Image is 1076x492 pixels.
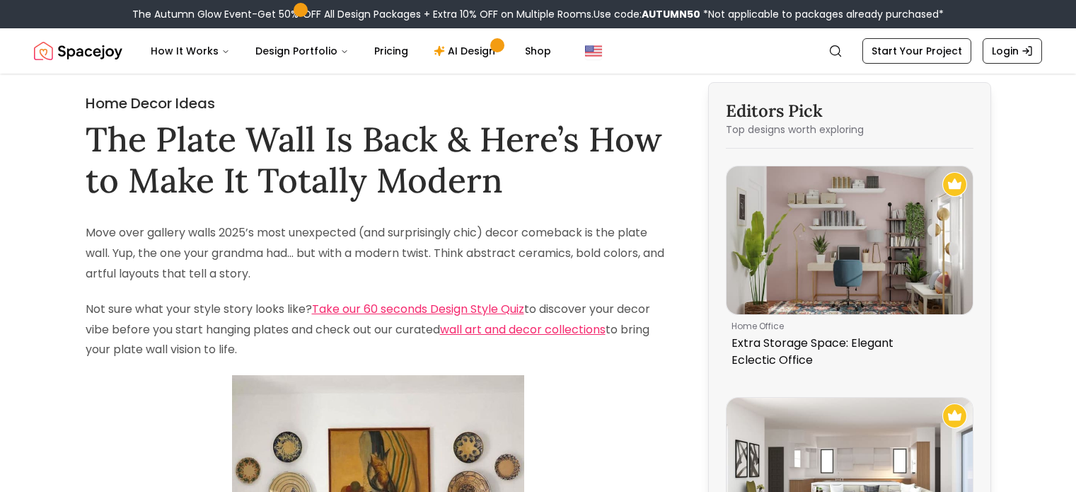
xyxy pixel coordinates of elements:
[440,321,606,338] a: wall art and decor collections
[312,301,524,317] a: Take our 60 seconds Design Style Quiz
[731,321,962,332] p: home office
[726,122,973,137] p: Top designs worth exploring
[139,37,241,65] button: How It Works
[132,7,944,21] div: The Autumn Glow Event-Get 50% OFF All Design Packages + Extra 10% OFF on Multiple Rooms.
[86,223,671,284] p: Move over gallery walls 2025’s most unexpected (and surprisingly chic) decor comeback is the plat...
[726,100,973,122] h3: Editors Pick
[983,38,1042,64] a: Login
[34,37,122,65] a: Spacejoy
[942,172,967,197] img: Recommended Spacejoy Design - Extra Storage Space: Elegant Eclectic Office
[363,37,420,65] a: Pricing
[244,37,360,65] button: Design Portfolio
[34,28,1042,74] nav: Global
[422,37,511,65] a: AI Design
[700,7,944,21] span: *Not applicable to packages already purchased*
[862,38,971,64] a: Start Your Project
[514,37,562,65] a: Shop
[731,335,962,369] p: Extra Storage Space: Elegant Eclectic Office
[942,404,967,428] img: Recommended Spacejoy Design - Modern Living Room With Industrial Touches
[726,166,973,374] a: Extra Storage Space: Elegant Eclectic OfficeRecommended Spacejoy Design - Extra Storage Space: El...
[727,166,973,314] img: Extra Storage Space: Elegant Eclectic Office
[139,37,562,65] nav: Main
[86,299,671,360] p: Not sure what your style story looks like? to discover your decor vibe before you start hanging p...
[642,7,700,21] b: AUTUMN50
[86,119,671,200] h1: The Plate Wall Is Back & Here’s How to Make It Totally Modern
[585,42,602,59] img: United States
[34,37,122,65] img: Spacejoy Logo
[594,7,700,21] span: Use code:
[86,93,671,113] h2: Home Decor Ideas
